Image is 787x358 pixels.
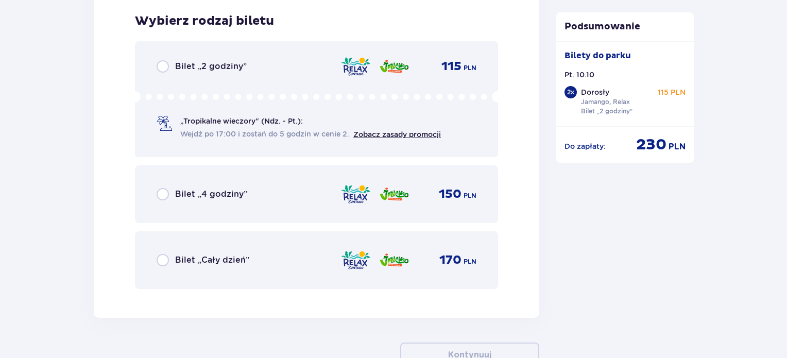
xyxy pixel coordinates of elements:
[564,50,631,61] p: Bilety do parku
[669,141,686,152] span: PLN
[564,70,594,80] p: Pt. 10.10
[564,86,577,98] div: 2 x
[564,141,606,151] p: Do zapłaty :
[439,252,461,268] span: 170
[340,249,371,271] img: Relax
[353,130,441,139] a: Zobacz zasady promocji
[135,13,274,29] h3: Wybierz rodzaj biletu
[464,191,476,200] span: PLN
[658,87,686,97] p: 115 PLN
[340,183,371,205] img: Relax
[581,97,630,107] p: Jamango, Relax
[439,186,461,202] span: 150
[441,59,461,74] span: 115
[180,129,349,139] span: Wejdź po 17:00 i zostań do 5 godzin w cenie 2.
[175,61,247,72] span: Bilet „2 godziny”
[581,87,609,97] p: Dorosły
[175,254,249,266] span: Bilet „Cały dzień”
[581,107,633,116] p: Bilet „2 godziny”
[175,189,247,200] span: Bilet „4 godziny”
[556,21,694,33] p: Podsumowanie
[379,56,409,77] img: Jamango
[379,183,409,205] img: Jamango
[464,257,476,266] span: PLN
[636,135,666,155] span: 230
[340,56,371,77] img: Relax
[464,63,476,73] span: PLN
[379,249,409,271] img: Jamango
[180,116,303,126] span: „Tropikalne wieczory" (Ndz. - Pt.):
